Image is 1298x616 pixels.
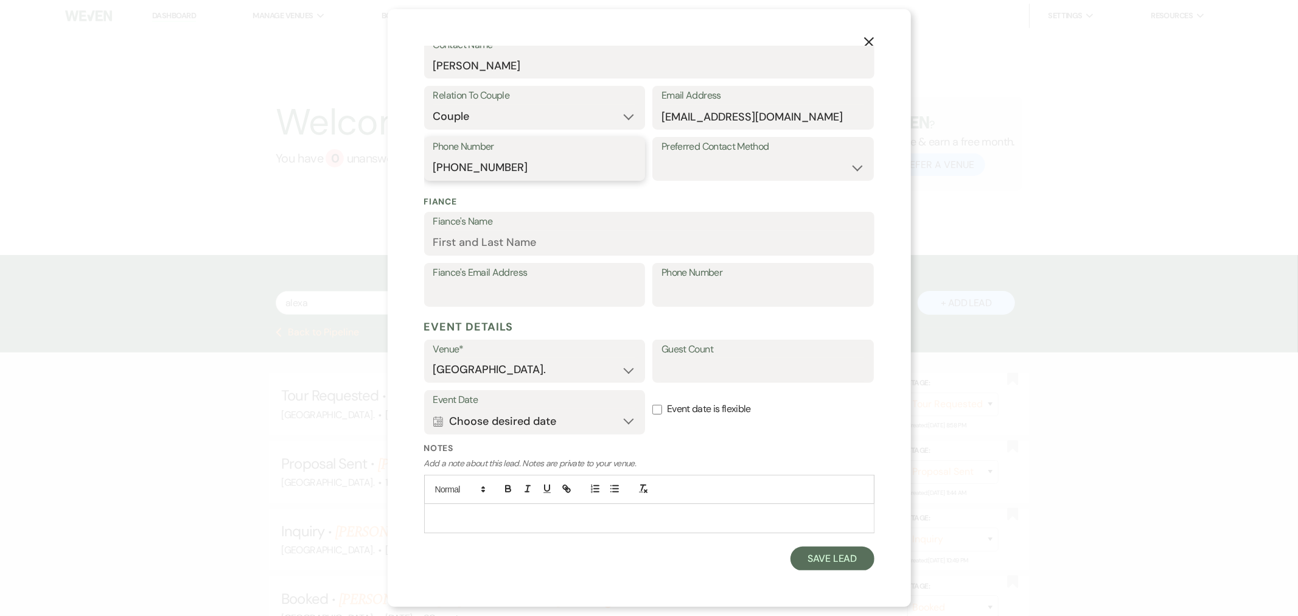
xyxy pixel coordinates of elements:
label: Venue* [433,341,637,359]
label: Event Date [433,391,637,409]
p: Fiance [424,195,874,208]
label: Notes [424,442,874,455]
label: Phone Number [433,138,637,156]
h5: Event Details [424,318,874,336]
p: Add a note about this lead. Notes are private to your venue. [424,457,874,470]
input: First and Last Name [433,231,865,254]
label: Phone Number [661,264,865,282]
label: Email Address [661,87,865,105]
input: First and Last Name [433,54,865,77]
input: Event date is flexible [652,405,662,415]
label: Preferred Contact Method [661,138,865,156]
label: Event date is flexible [652,390,874,429]
button: Choose desired date [433,409,637,433]
label: Fiance's Name [433,213,865,231]
label: Guest Count [661,341,865,359]
label: Relation To Couple [433,87,637,105]
label: Fiance's Email Address [433,264,637,282]
button: Save Lead [790,547,874,571]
